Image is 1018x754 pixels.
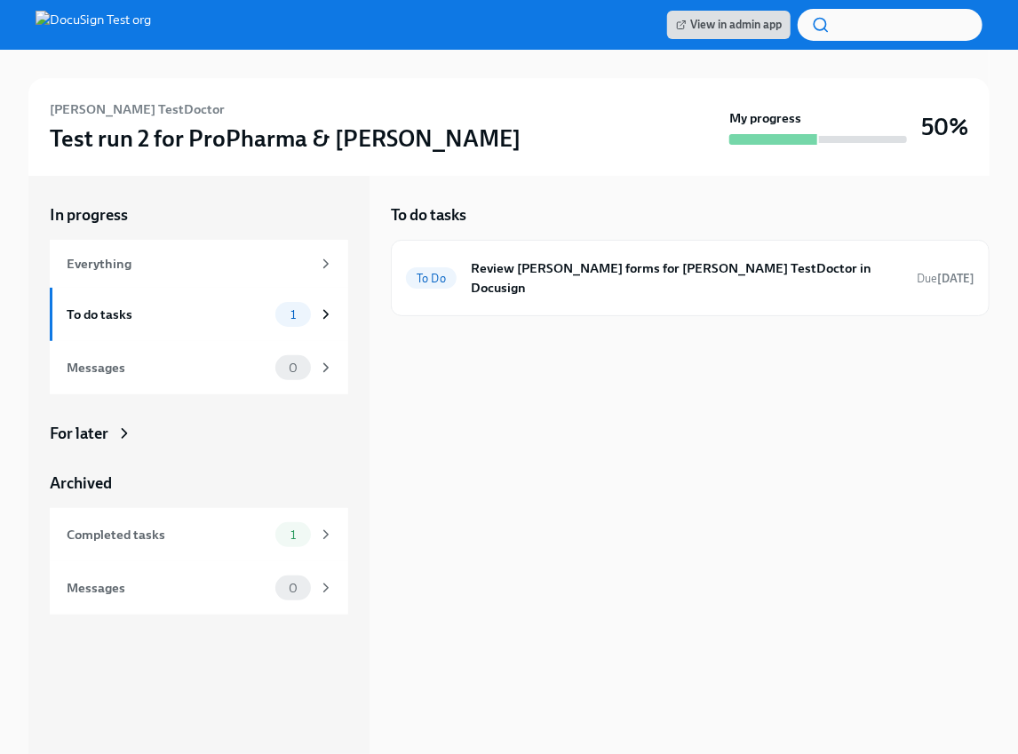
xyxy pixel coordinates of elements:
h3: 50% [921,111,968,143]
a: To do tasks1 [50,288,348,341]
div: Completed tasks [67,525,268,544]
div: For later [50,423,108,444]
h6: Review [PERSON_NAME] forms for [PERSON_NAME] TestDoctor in Docusign [471,258,903,298]
span: 0 [278,361,308,375]
div: Everything [67,254,311,274]
a: Everything [50,240,348,288]
h5: To do tasks [391,204,466,226]
div: Messages [67,358,268,377]
div: Messages [67,578,268,598]
a: View in admin app [667,11,791,39]
span: Due [917,272,974,285]
span: 1 [280,528,306,542]
span: October 10th, 2025 09:00 [917,270,974,287]
h3: Test run 2 for ProPharma & [PERSON_NAME] [50,123,521,155]
a: In progress [50,204,348,226]
a: Messages0 [50,341,348,394]
img: DocuSign Test org [36,11,151,39]
strong: My progress [729,109,801,127]
a: To DoReview [PERSON_NAME] forms for [PERSON_NAME] TestDoctor in DocusignDue[DATE] [406,255,974,301]
a: Completed tasks1 [50,508,348,561]
div: To do tasks [67,305,268,324]
strong: [DATE] [937,272,974,285]
a: Archived [50,472,348,494]
a: Messages0 [50,561,348,615]
span: 1 [280,308,306,321]
h6: [PERSON_NAME] TestDoctor [50,99,225,119]
a: For later [50,423,348,444]
span: View in admin app [676,16,782,34]
span: To Do [406,272,457,285]
span: 0 [278,582,308,595]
